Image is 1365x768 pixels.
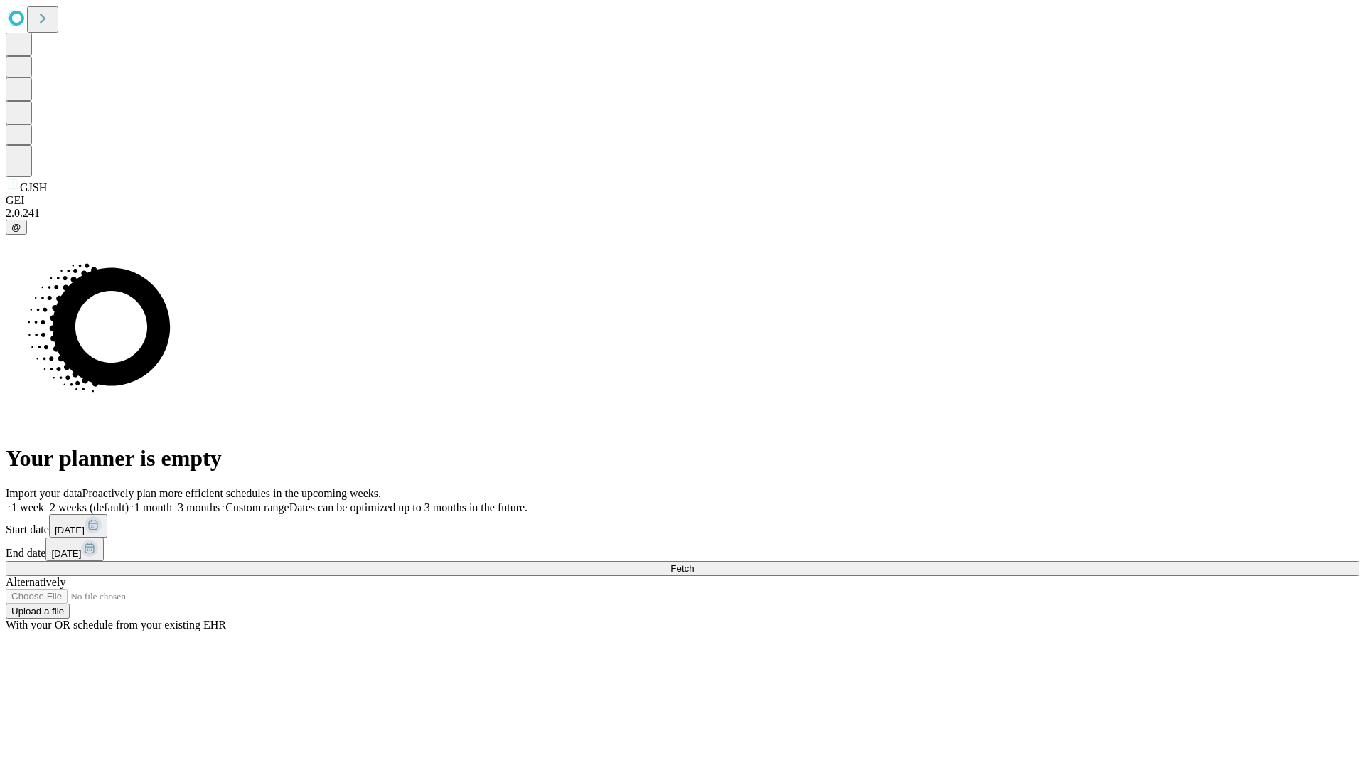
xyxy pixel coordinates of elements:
span: [DATE] [51,548,81,559]
span: 1 week [11,501,44,513]
span: Import your data [6,487,82,499]
button: [DATE] [45,538,104,561]
div: Start date [6,514,1359,538]
span: 2 weeks (default) [50,501,129,513]
div: GEI [6,194,1359,207]
span: Dates can be optimized up to 3 months in the future. [289,501,528,513]
span: Proactively plan more efficient schedules in the upcoming weeks. [82,487,381,499]
span: @ [11,222,21,233]
div: 2.0.241 [6,207,1359,220]
span: [DATE] [55,525,85,535]
span: Alternatively [6,576,65,588]
button: @ [6,220,27,235]
span: GJSH [20,181,47,193]
button: [DATE] [49,514,107,538]
h1: Your planner is empty [6,445,1359,471]
div: End date [6,538,1359,561]
span: Custom range [225,501,289,513]
span: Fetch [670,563,694,574]
span: With your OR schedule from your existing EHR [6,619,226,631]
button: Upload a file [6,604,70,619]
span: 3 months [178,501,220,513]
button: Fetch [6,561,1359,576]
span: 1 month [134,501,172,513]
